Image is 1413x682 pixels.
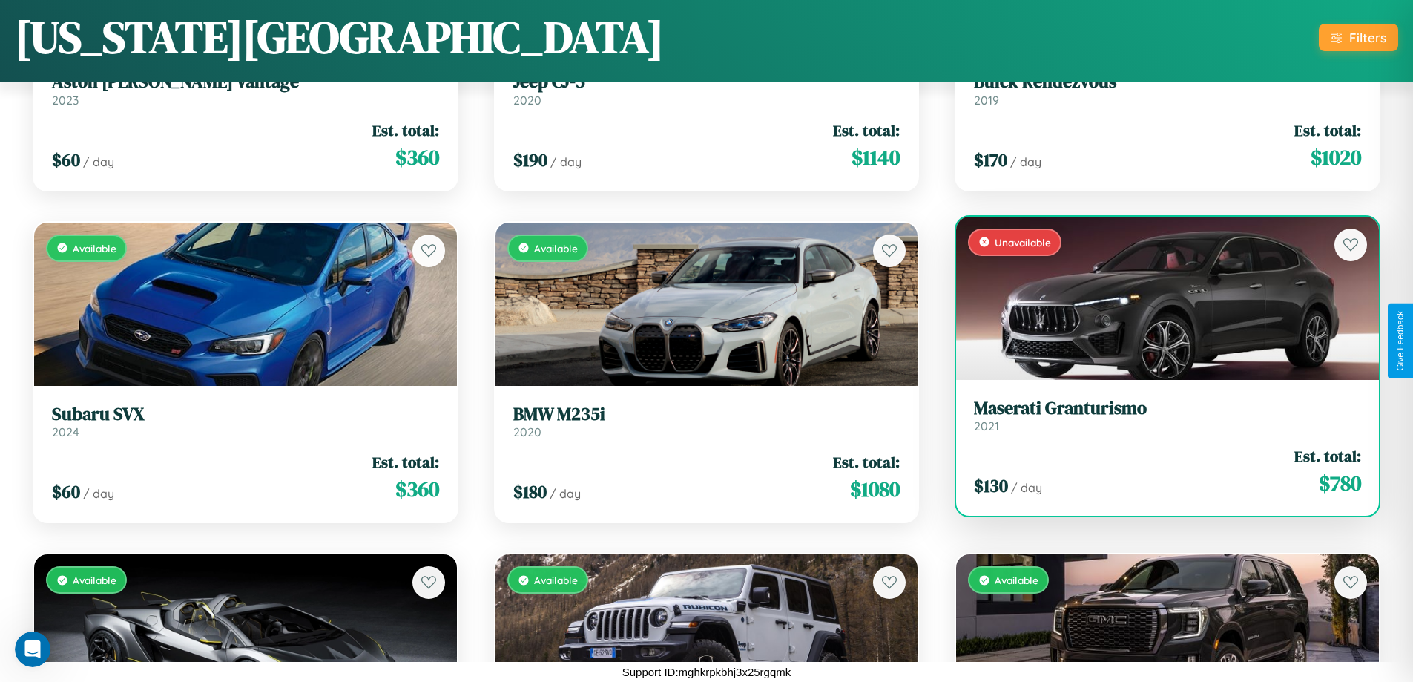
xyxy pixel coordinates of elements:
span: Est. total: [372,119,439,141]
span: $ 190 [513,148,547,172]
span: / day [83,154,114,169]
span: Available [73,574,116,586]
p: Support ID: mghkrpkbhj3x25rgqmk [622,662,791,682]
a: Aston [PERSON_NAME] Vantage2023 [52,71,439,108]
span: / day [550,154,582,169]
span: Est. total: [833,451,900,473]
span: 2020 [513,93,541,108]
h3: Maserati Granturismo [974,398,1361,419]
span: $ 170 [974,148,1007,172]
span: / day [550,486,581,501]
span: Available [995,574,1038,586]
span: 2023 [52,93,79,108]
span: $ 1140 [852,142,900,172]
span: $ 360 [395,474,439,504]
h3: Buick Rendezvous [974,71,1361,93]
a: Subaru SVX2024 [52,404,439,440]
span: $ 130 [974,473,1008,498]
h1: [US_STATE][GEOGRAPHIC_DATA] [15,7,664,68]
button: Filters [1319,24,1398,51]
h3: Jeep CJ-5 [513,71,900,93]
span: Available [534,574,578,586]
span: 2021 [974,419,999,433]
span: Est. total: [833,119,900,141]
span: Est. total: [1294,445,1361,467]
h3: BMW M235i [513,404,900,425]
span: / day [1010,154,1041,169]
span: Available [73,242,116,255]
span: $ 180 [513,479,547,504]
span: Est. total: [1294,119,1361,141]
span: $ 360 [395,142,439,172]
div: Give Feedback [1395,311,1406,371]
span: 2024 [52,424,79,439]
span: 2019 [974,93,999,108]
h3: Subaru SVX [52,404,439,425]
h3: Aston [PERSON_NAME] Vantage [52,71,439,93]
span: 2020 [513,424,541,439]
span: $ 60 [52,479,80,504]
div: Filters [1349,30,1386,45]
a: Buick Rendezvous2019 [974,71,1361,108]
span: $ 780 [1319,468,1361,498]
a: BMW M235i2020 [513,404,900,440]
span: $ 1020 [1311,142,1361,172]
span: Unavailable [995,236,1051,249]
span: Available [534,242,578,255]
span: Est. total: [372,451,439,473]
iframe: Intercom live chat [15,632,50,667]
span: $ 60 [52,148,80,172]
span: / day [83,486,114,501]
a: Maserati Granturismo2021 [974,398,1361,434]
span: / day [1011,480,1042,495]
a: Jeep CJ-52020 [513,71,900,108]
span: $ 1080 [850,474,900,504]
